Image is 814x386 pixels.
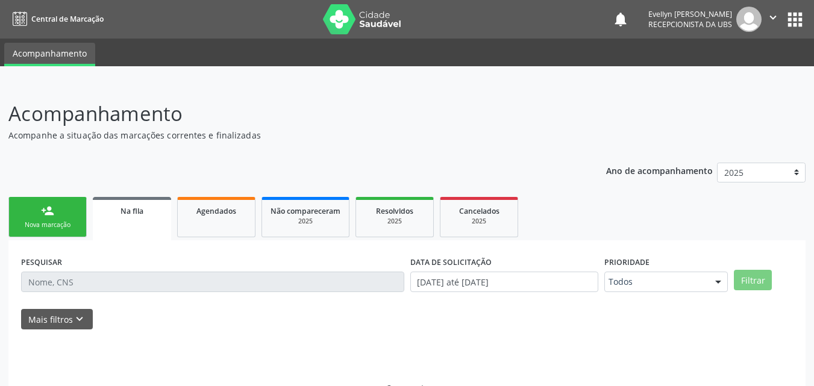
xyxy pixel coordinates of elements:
span: Agendados [196,206,236,216]
button: Mais filtroskeyboard_arrow_down [21,309,93,330]
span: Na fila [121,206,143,216]
input: Selecione um intervalo [410,272,599,292]
button:  [762,7,784,32]
span: Cancelados [459,206,499,216]
span: Resolvidos [376,206,413,216]
div: 2025 [449,217,509,226]
p: Ano de acompanhamento [606,163,713,178]
button: notifications [612,11,629,28]
p: Acompanhe a situação das marcações correntes e finalizadas [8,129,566,142]
label: DATA DE SOLICITAÇÃO [410,253,492,272]
div: Nova marcação [17,220,78,229]
span: Central de Marcação [31,14,104,24]
span: Todos [609,276,703,288]
label: Prioridade [604,253,650,272]
button: Filtrar [734,270,772,290]
label: PESQUISAR [21,253,62,272]
img: img [736,7,762,32]
a: Acompanhamento [4,43,95,66]
div: person_add [41,204,54,217]
div: Evellyn [PERSON_NAME] [648,9,732,19]
div: 2025 [271,217,340,226]
p: Acompanhamento [8,99,566,129]
span: Recepcionista da UBS [648,19,732,30]
span: Não compareceram [271,206,340,216]
i: keyboard_arrow_down [73,313,86,326]
input: Nome, CNS [21,272,404,292]
a: Central de Marcação [8,9,104,29]
div: 2025 [365,217,425,226]
i:  [766,11,780,24]
button: apps [784,9,806,30]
